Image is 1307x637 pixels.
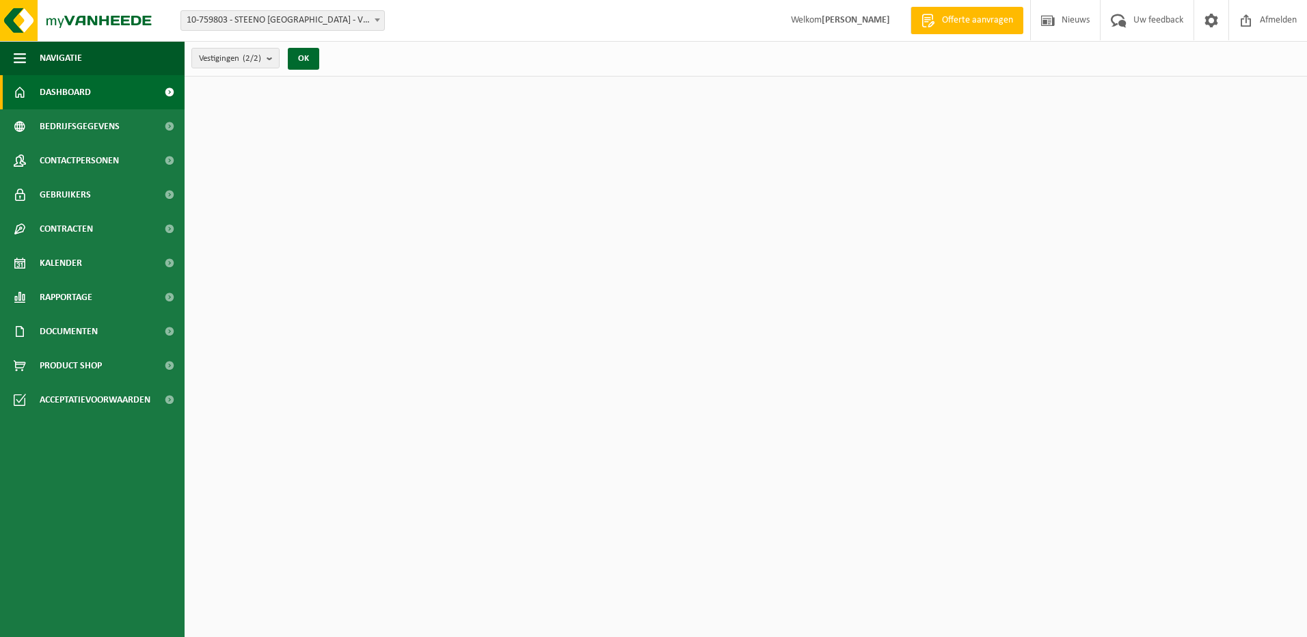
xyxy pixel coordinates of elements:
[911,7,1023,34] a: Offerte aanvragen
[40,383,150,417] span: Acceptatievoorwaarden
[40,212,93,246] span: Contracten
[40,75,91,109] span: Dashboard
[40,349,102,383] span: Product Shop
[243,54,261,63] count: (2/2)
[822,15,890,25] strong: [PERSON_NAME]
[40,41,82,75] span: Navigatie
[40,246,82,280] span: Kalender
[181,11,384,30] span: 10-759803 - STEENO NV - VICHTE
[191,48,280,68] button: Vestigingen(2/2)
[288,48,319,70] button: OK
[180,10,385,31] span: 10-759803 - STEENO NV - VICHTE
[40,144,119,178] span: Contactpersonen
[40,280,92,314] span: Rapportage
[199,49,261,69] span: Vestigingen
[40,314,98,349] span: Documenten
[40,178,91,212] span: Gebruikers
[939,14,1016,27] span: Offerte aanvragen
[40,109,120,144] span: Bedrijfsgegevens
